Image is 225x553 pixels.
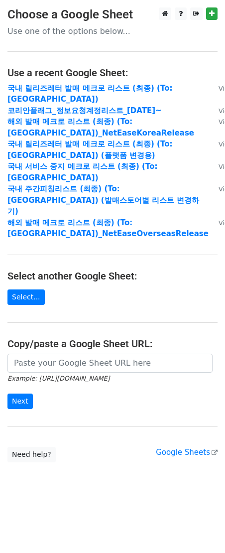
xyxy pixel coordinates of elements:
a: 국내 릴리즈레터 발매 메크로 리스트 (최종) (To:[GEOGRAPHIC_DATA]) [7,84,172,104]
a: Need help? [7,447,56,462]
a: 국내 서비스 중지 메크로 리스트 (최종) (To:[GEOGRAPHIC_DATA]) [7,162,157,182]
h4: Select another Google Sheet: [7,270,218,282]
a: Select... [7,289,45,305]
input: Next [7,394,33,409]
small: Example: [URL][DOMAIN_NAME] [7,375,110,382]
p: Use one of the options below... [7,26,218,36]
a: 해외 발매 메크로 리스트 (최종) (To: [GEOGRAPHIC_DATA])_NetEaseOverseasRelease [7,218,209,239]
h4: Copy/paste a Google Sheet URL: [7,338,218,350]
a: 국내 주간피칭리스트 (최종) (To:[GEOGRAPHIC_DATA]) (발매스토어별 리스트 변경하기) [7,184,199,216]
input: Paste your Google Sheet URL here [7,354,213,373]
a: 국내 릴리즈레터 발매 메크로 리스트 (최종) (To:[GEOGRAPHIC_DATA]) (플랫폼 변경용) [7,139,172,160]
h3: Choose a Google Sheet [7,7,218,22]
a: 코리안플래그_정보요청계정리스트_[DATE]~ [7,106,162,115]
h4: Use a recent Google Sheet: [7,67,218,79]
a: 해외 발매 메크로 리스트 (최종) (To: [GEOGRAPHIC_DATA])_NetEaseKoreaRelease [7,117,194,138]
a: Google Sheets [156,448,218,457]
